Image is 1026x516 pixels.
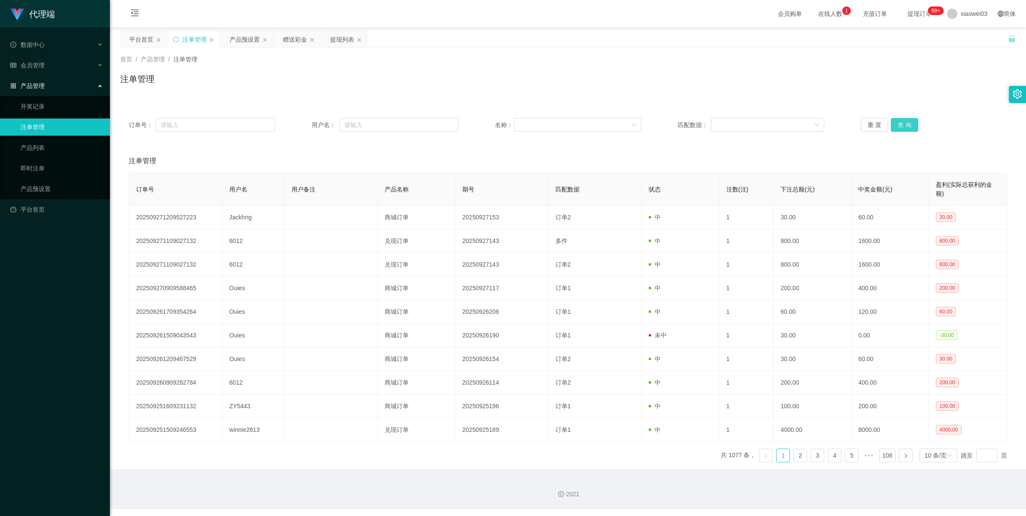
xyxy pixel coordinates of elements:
td: Ouies [222,276,285,300]
td: 20250925196 [455,395,549,418]
span: 下注总额(元) [780,186,814,193]
span: 用户备注 [291,186,316,193]
i: 图标: close [209,37,214,42]
span: 注单管理 [173,56,197,63]
span: 中 [649,261,661,268]
div: 跳至 页 [961,449,1007,462]
span: 200.00 [936,283,959,293]
span: 在线人数 [814,11,847,17]
span: 期号 [462,186,474,193]
a: 4 [828,449,841,462]
td: 6012 [222,229,285,253]
td: 0.00 [851,324,929,347]
i: 图标: table [10,62,16,68]
span: ••• [862,449,876,462]
input: 请输入 [339,118,458,132]
p: 1 [845,6,848,15]
td: 6012 [222,371,285,395]
div: 提现列表 [330,31,354,48]
td: 商城订单 [378,324,455,347]
td: 400.00 [851,371,929,395]
span: 30.00 [936,354,956,364]
td: 1 [719,371,774,395]
span: / [136,56,137,63]
h1: 注单管理 [120,73,155,85]
div: 10 条/页 [925,449,947,462]
button: 查 询 [891,118,918,132]
a: 代理端 [10,10,55,17]
span: 订单2 [555,355,571,362]
i: 图标: menu-fold [120,0,149,28]
div: 平台首页 [129,31,153,48]
span: -30.00 [936,331,957,340]
td: 60.00 [774,300,851,324]
sup: 1208 [928,6,944,15]
td: 100.00 [774,395,851,418]
button: 重 置 [861,118,888,132]
td: 兑现订单 [378,229,455,253]
span: 首页 [120,56,132,63]
i: 图标: copyright [558,491,564,497]
li: 5 [845,449,859,462]
td: 1 [719,324,774,347]
td: 202509271109027132 [129,229,222,253]
span: 中 [649,237,661,244]
i: 图标: left [763,453,768,458]
span: 中 [649,355,661,362]
span: 中 [649,308,661,315]
i: 图标: right [903,453,908,458]
td: 1 [719,300,774,324]
span: 800.00 [936,260,959,269]
span: 匹配数据： [678,121,711,130]
span: 订单1 [555,285,571,291]
td: Ouies [222,300,285,324]
span: 多件 [555,237,568,244]
div: 赠送彩金 [283,31,307,48]
a: 产品列表 [21,139,103,156]
td: 1 [719,229,774,253]
a: 开奖记录 [21,98,103,115]
i: 图标: sync [173,36,179,42]
td: 202509271209527223 [129,206,222,229]
i: 图标: close [310,37,315,42]
td: 200.00 [774,276,851,300]
span: 订单1 [555,332,571,339]
span: 充值订单 [859,11,891,17]
span: 中 [649,403,661,410]
li: 下一页 [899,449,913,462]
li: 4 [828,449,841,462]
td: 1 [719,395,774,418]
td: winnie2613 [222,418,285,442]
td: 202509251509246553 [129,418,222,442]
td: 800.00 [774,253,851,276]
div: 2021 [117,490,1019,499]
span: 状态 [649,186,661,193]
td: 30.00 [774,324,851,347]
td: Ouies [222,347,285,371]
td: 30.00 [774,347,851,371]
td: 202509261509043543 [129,324,222,347]
span: 订单1 [555,403,571,410]
td: 202509260909282784 [129,371,222,395]
span: 匹配数据 [555,186,580,193]
span: 中 [649,285,661,291]
td: 4000.00 [774,418,851,442]
i: 图标: close [262,37,267,42]
span: 提现订单 [903,11,936,17]
i: 图标: close [357,37,362,42]
td: ZY5443 [222,395,285,418]
div: 产品预设置 [230,31,260,48]
td: 20250927143 [455,229,549,253]
td: 1 [719,206,774,229]
td: 商城订单 [378,371,455,395]
li: 向后 5 页 [862,449,876,462]
td: 120.00 [851,300,929,324]
span: 用户名 [229,186,247,193]
td: 20250927153 [455,206,549,229]
td: 商城订单 [378,347,455,371]
td: 商城订单 [378,276,455,300]
div: 注单管理 [182,31,206,48]
td: 商城订单 [378,300,455,324]
i: 图标: check-circle-o [10,42,16,48]
span: 订单2 [555,214,571,221]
